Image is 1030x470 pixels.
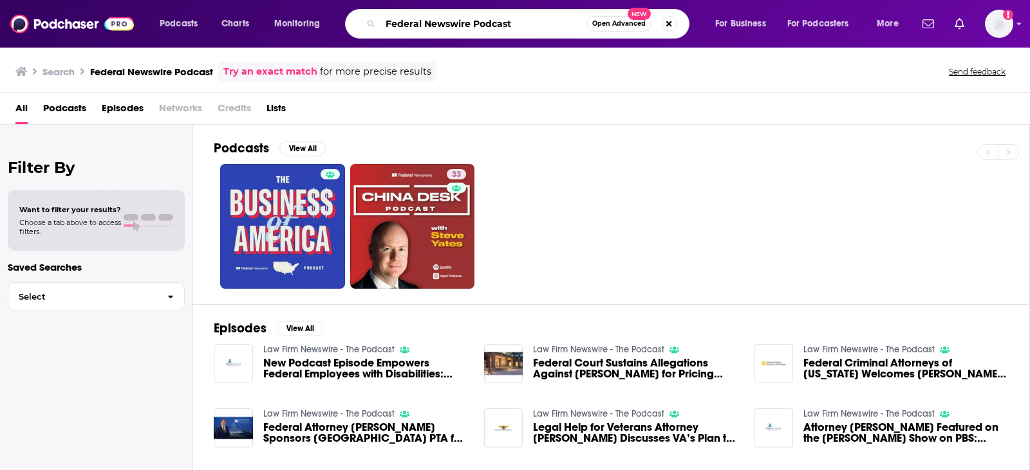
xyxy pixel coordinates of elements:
[586,16,651,32] button: Open AdvancedNew
[628,8,651,20] span: New
[592,21,646,27] span: Open Advanced
[803,357,1009,379] a: Federal Criminal Attorneys of Michigan Welcomes Kevin Battersby Witenoff - Law Firm Newswire
[19,205,121,214] span: Want to filter your results?
[277,321,323,336] button: View All
[350,164,475,289] a: 33
[263,357,469,379] span: New Podcast Episode Empowers Federal Employees with Disabilities: Legal Advice from [PERSON_NAME]...
[214,140,269,156] h2: Podcasts
[787,15,849,33] span: For Podcasters
[1003,10,1013,20] svg: Add a profile image
[754,408,793,447] img: Attorney Eric L. Pines Featured on the Aaron Harber Show on PBS: Exposes Systemic Failings in Fed...
[803,408,935,419] a: Law Firm Newswire - The Podcast
[950,13,969,35] a: Show notifications dropdown
[380,14,586,34] input: Search podcasts, credits, & more...
[706,14,782,34] button: open menu
[221,15,249,33] span: Charts
[263,422,469,444] a: Federal Attorney Rammy Barbari Sponsors Ritchie Park Elementary PTA for 2024-2025 School Year - L...
[484,344,523,383] img: Federal Court Sustains Allegations Against Sherwin-Williams for Pricing Scheme Class Action - Law...
[779,14,868,34] button: open menu
[10,12,134,36] img: Podchaser - Follow, Share and Rate Podcasts
[42,66,75,78] h3: Search
[263,357,469,379] a: New Podcast Episode Empowers Federal Employees with Disabilities: Legal Advice from Eric Pines an...
[102,98,144,124] a: Episodes
[8,293,157,301] span: Select
[985,10,1013,38] button: Show profile menu
[151,14,214,34] button: open menu
[214,320,323,336] a: EpisodesView All
[357,9,702,39] div: Search podcasts, credits, & more...
[452,168,461,181] span: 33
[160,15,198,33] span: Podcasts
[803,422,1009,444] span: Attorney [PERSON_NAME] Featured on the [PERSON_NAME] Show on PBS: Exposes Systemic Failings in Fe...
[8,261,185,273] p: Saved Searches
[985,10,1013,38] span: Logged in as Tessarossi87
[279,141,326,156] button: View All
[533,408,664,419] a: Law Firm Newswire - The Podcast
[533,422,738,444] a: Legal Help for Veterans Attorney James Fausone Discusses VA’s Plan to Roll Out Federal Electronic...
[803,344,935,355] a: Law Firm Newswire - The Podcast
[265,14,337,34] button: open menu
[159,98,202,124] span: Networks
[214,140,326,156] a: PodcastsView All
[945,66,1009,77] button: Send feedback
[917,13,939,35] a: Show notifications dropdown
[274,15,320,33] span: Monitoring
[715,15,766,33] span: For Business
[19,218,121,236] span: Choose a tab above to access filters.
[214,344,253,383] img: New Podcast Episode Empowers Federal Employees with Disabilities: Legal Advice from Eric Pines an...
[267,98,286,124] a: Lists
[803,357,1009,379] span: Federal Criminal Attorneys of [US_STATE] Welcomes [PERSON_NAME] - Law Firm Newswire
[263,422,469,444] span: Federal Attorney [PERSON_NAME] Sponsors [GEOGRAPHIC_DATA] PTA for [DATE]-[DATE] School Year - Law...
[214,408,253,447] img: Federal Attorney Rammy Barbari Sponsors Ritchie Park Elementary PTA for 2024-2025 School Year - L...
[877,15,899,33] span: More
[223,64,317,79] a: Try an exact match
[985,10,1013,38] img: User Profile
[15,98,28,124] a: All
[868,14,915,34] button: open menu
[533,357,738,379] a: Federal Court Sustains Allegations Against Sherwin-Williams for Pricing Scheme Class Action - Law...
[213,14,257,34] a: Charts
[263,408,395,419] a: Law Firm Newswire - The Podcast
[218,98,251,124] span: Credits
[533,357,738,379] span: Federal Court Sustains Allegations Against [PERSON_NAME] for Pricing Scheme Class Action - Law Fi...
[8,282,185,311] button: Select
[754,344,793,383] img: Federal Criminal Attorneys of Michigan Welcomes Kevin Battersby Witenoff - Law Firm Newswire
[320,64,431,79] span: for more precise results
[533,344,664,355] a: Law Firm Newswire - The Podcast
[90,66,213,78] h3: Federal Newswire Podcast
[8,158,185,177] h2: Filter By
[447,169,466,179] a: 33
[214,320,267,336] h2: Episodes
[263,344,395,355] a: Law Firm Newswire - The Podcast
[803,422,1009,444] a: Attorney Eric L. Pines Featured on the Aaron Harber Show on PBS: Exposes Systemic Failings in Fed...
[484,408,523,447] img: Legal Help for Veterans Attorney James Fausone Discusses VA’s Plan to Roll Out Federal Electronic...
[43,98,86,124] a: Podcasts
[533,422,738,444] span: Legal Help for Veterans Attorney [PERSON_NAME] Discusses VA’s Plan to Roll Out Federal Electronic...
